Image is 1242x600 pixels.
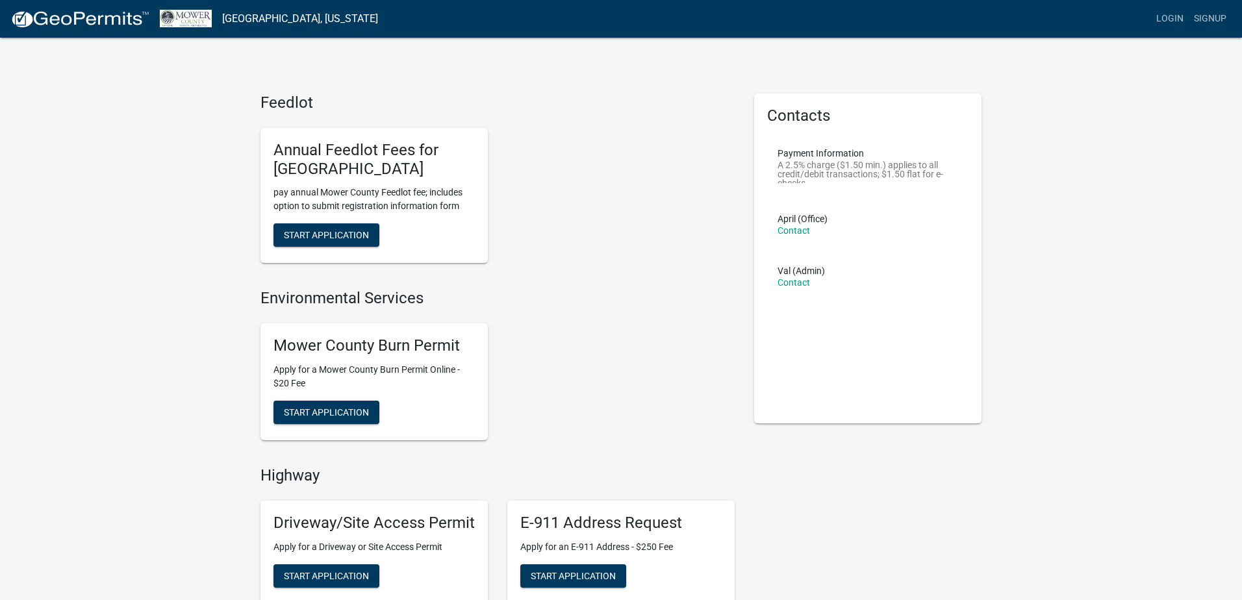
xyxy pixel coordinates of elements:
[260,94,735,112] h4: Feedlot
[778,160,958,183] p: A 2.5% charge ($1.50 min.) applies to all credit/debit transactions; $1.50 flat for e-checks
[778,225,810,236] a: Contact
[260,289,735,308] h4: Environmental Services
[273,564,379,588] button: Start Application
[1151,6,1189,31] a: Login
[778,277,810,288] a: Contact
[520,564,626,588] button: Start Application
[520,540,722,554] p: Apply for an E-911 Address - $250 Fee
[778,149,958,158] p: Payment Information
[160,10,212,27] img: Mower County, Minnesota
[1189,6,1232,31] a: Signup
[767,106,969,125] h5: Contacts
[520,514,722,532] h5: E-911 Address Request
[273,141,475,179] h5: Annual Feedlot Fees for [GEOGRAPHIC_DATA]
[284,230,369,240] span: Start Application
[284,406,369,417] span: Start Application
[273,336,475,355] h5: Mower County Burn Permit
[222,8,378,30] a: [GEOGRAPHIC_DATA], [US_STATE]
[260,466,735,485] h4: Highway
[284,570,369,581] span: Start Application
[778,214,828,223] p: April (Office)
[778,266,825,275] p: Val (Admin)
[273,223,379,247] button: Start Application
[273,186,475,213] p: pay annual Mower County Feedlot fee; includes option to submit registration information form
[273,514,475,532] h5: Driveway/Site Access Permit
[273,540,475,554] p: Apply for a Driveway or Site Access Permit
[273,363,475,390] p: Apply for a Mower County Burn Permit Online - $20 Fee
[531,570,616,581] span: Start Application
[273,401,379,424] button: Start Application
